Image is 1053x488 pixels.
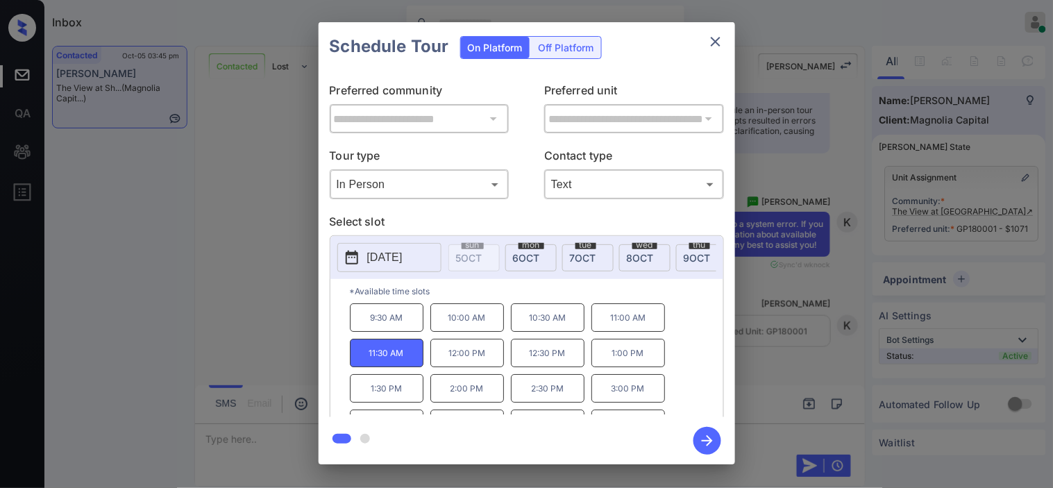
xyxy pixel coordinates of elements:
p: Tour type [330,147,509,169]
button: btn-next [685,423,730,459]
span: wed [632,241,657,249]
p: 4:30 PM [511,410,584,438]
p: 11:30 AM [350,339,423,367]
div: Text [548,173,721,196]
div: date-select [676,244,727,271]
p: 2:30 PM [511,374,584,403]
div: date-select [562,244,614,271]
p: 12:00 PM [430,339,504,367]
span: tue [575,241,596,249]
p: Preferred unit [544,82,724,104]
div: date-select [619,244,671,271]
span: 7 OCT [570,252,596,264]
div: Off Platform [532,37,601,58]
p: *Available time slots [350,279,723,303]
span: 8 OCT [627,252,654,264]
p: 5:00 PM [591,410,665,438]
p: [DATE] [367,249,403,266]
p: 3:00 PM [591,374,665,403]
span: mon [519,241,544,249]
p: 12:30 PM [511,339,584,367]
p: 2:00 PM [430,374,504,403]
p: Contact type [544,147,724,169]
p: 11:00 AM [591,303,665,332]
span: thu [689,241,710,249]
p: 10:00 AM [430,303,504,332]
p: Select slot [330,213,724,235]
p: 1:00 PM [591,339,665,367]
div: In Person [333,173,506,196]
p: 3:30 PM [350,410,423,438]
button: [DATE] [337,243,441,272]
span: 6 OCT [513,252,540,264]
div: On Platform [461,37,530,58]
div: date-select [505,244,557,271]
p: 4:00 PM [430,410,504,438]
p: Preferred community [330,82,509,104]
span: 9 OCT [684,252,711,264]
p: 1:30 PM [350,374,423,403]
p: 10:30 AM [511,303,584,332]
button: close [702,28,730,56]
p: 9:30 AM [350,303,423,332]
h2: Schedule Tour [319,22,460,71]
